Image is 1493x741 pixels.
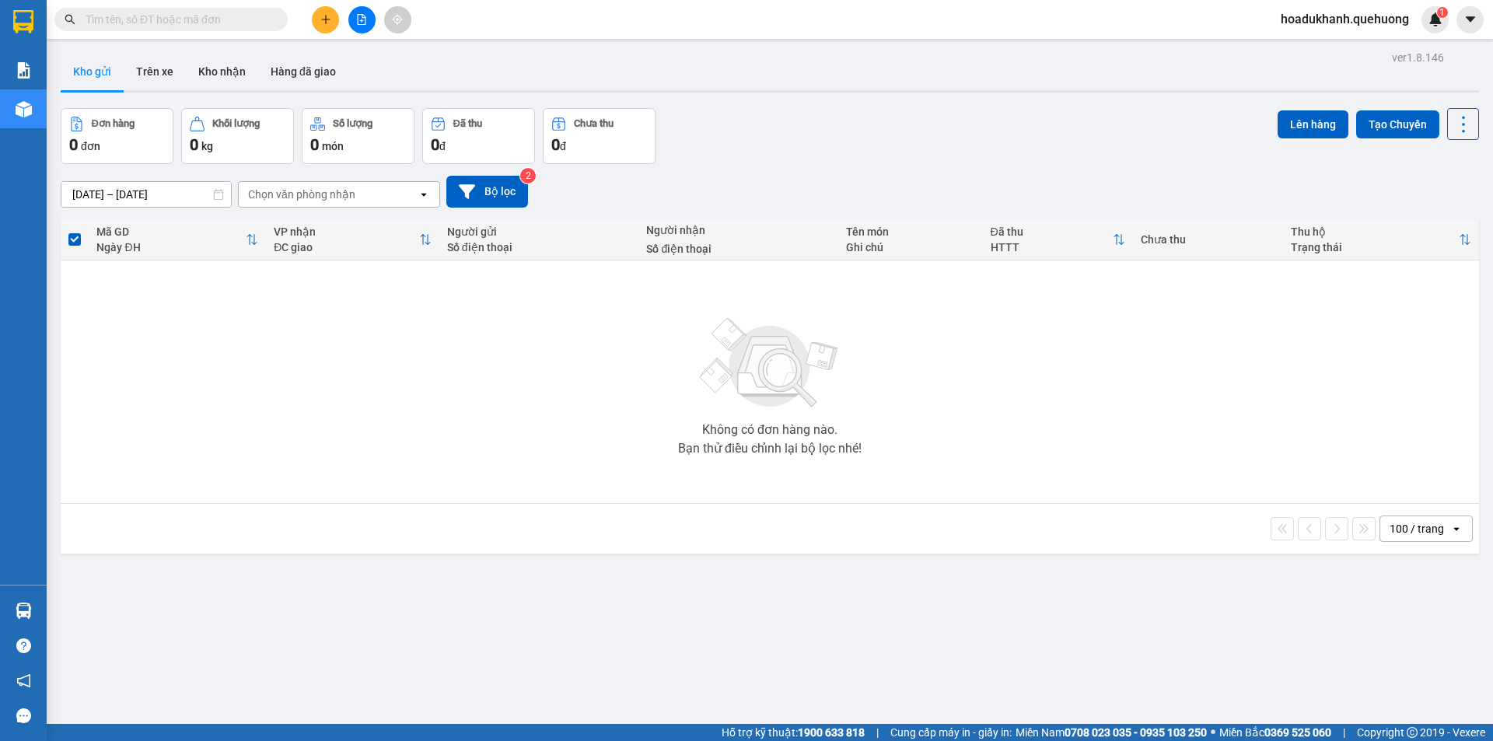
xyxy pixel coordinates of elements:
span: | [876,724,879,741]
div: Ghi chú [846,241,974,253]
div: VP nhận [274,225,419,238]
span: aim [392,14,403,25]
div: Số điện thoại [646,243,830,255]
span: đơn [81,140,100,152]
div: Không có đơn hàng nào. [702,424,837,436]
div: 100 / trang [1390,521,1444,537]
span: Hỗ trợ kỹ thuật: [722,724,865,741]
div: Chưa thu [1141,233,1275,246]
img: warehouse-icon [16,101,32,117]
input: Select a date range. [61,182,231,207]
strong: 0708 023 035 - 0935 103 250 [1065,726,1207,739]
span: 0 [551,135,560,154]
span: ⚪️ [1211,729,1215,736]
sup: 2 [520,168,536,184]
div: ĐC giao [274,241,419,253]
span: đ [560,140,566,152]
span: 0 [431,135,439,154]
div: HTTT [991,241,1113,253]
div: Ngày ĐH [96,241,246,253]
button: Đơn hàng0đơn [61,108,173,164]
span: đ [439,140,446,152]
span: 0 [69,135,78,154]
svg: open [1450,523,1463,535]
span: | [1343,724,1345,741]
div: Đã thu [991,225,1113,238]
svg: open [418,188,430,201]
button: aim [384,6,411,33]
img: warehouse-icon [16,603,32,619]
button: Bộ lọc [446,176,528,208]
button: Chưa thu0đ [543,108,656,164]
span: search [65,14,75,25]
div: Số lượng [333,118,372,129]
img: svg+xml;base64,PHN2ZyBjbGFzcz0ibGlzdC1wbHVnX19zdmciIHhtbG5zPSJodHRwOi8vd3d3LnczLm9yZy8yMDAwL3N2Zy... [692,309,848,418]
button: Kho gửi [61,53,124,90]
span: file-add [356,14,367,25]
div: Trạng thái [1291,241,1459,253]
div: Chưa thu [574,118,614,129]
button: plus [312,6,339,33]
span: hoadukhanh.quehuong [1268,9,1421,29]
span: notification [16,673,31,688]
span: message [16,708,31,723]
strong: 0369 525 060 [1264,726,1331,739]
div: Số điện thoại [447,241,631,253]
img: solution-icon [16,62,32,79]
span: Miền Bắc [1219,724,1331,741]
button: Trên xe [124,53,186,90]
span: món [322,140,344,152]
img: icon-new-feature [1428,12,1442,26]
div: Bạn thử điều chỉnh lại bộ lọc nhé! [678,442,862,455]
button: Khối lượng0kg [181,108,294,164]
div: Người gửi [447,225,631,238]
div: Thu hộ [1291,225,1459,238]
th: Toggle SortBy [89,219,266,260]
sup: 1 [1437,7,1448,18]
span: Miền Nam [1016,724,1207,741]
span: 0 [190,135,198,154]
button: Tạo Chuyến [1356,110,1439,138]
img: logo-vxr [13,10,33,33]
div: Đã thu [453,118,482,129]
span: caret-down [1463,12,1477,26]
button: file-add [348,6,376,33]
span: kg [201,140,213,152]
span: 1 [1439,7,1445,18]
button: Lên hàng [1278,110,1348,138]
div: Mã GD [96,225,246,238]
div: Khối lượng [212,118,260,129]
button: Số lượng0món [302,108,414,164]
span: question-circle [16,638,31,653]
button: Kho nhận [186,53,258,90]
span: Cung cấp máy in - giấy in: [890,724,1012,741]
span: copyright [1407,727,1418,738]
div: ver 1.8.146 [1392,49,1444,66]
div: Người nhận [646,224,830,236]
div: Chọn văn phòng nhận [248,187,355,202]
div: Đơn hàng [92,118,135,129]
button: caret-down [1456,6,1484,33]
button: Đã thu0đ [422,108,535,164]
th: Toggle SortBy [1283,219,1479,260]
input: Tìm tên, số ĐT hoặc mã đơn [86,11,269,28]
div: Tên món [846,225,974,238]
span: plus [320,14,331,25]
button: Hàng đã giao [258,53,348,90]
th: Toggle SortBy [983,219,1133,260]
th: Toggle SortBy [266,219,439,260]
strong: 1900 633 818 [798,726,865,739]
span: 0 [310,135,319,154]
